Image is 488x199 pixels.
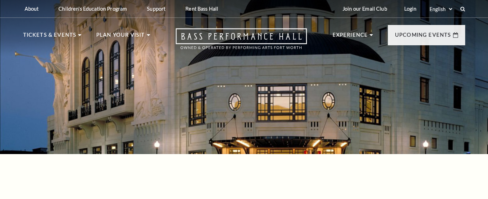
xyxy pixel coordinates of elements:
p: Support [147,6,165,12]
p: About [25,6,39,12]
p: Upcoming Events [395,31,451,44]
p: Tickets & Events [23,31,77,44]
select: Select: [428,6,453,12]
p: Experience [333,31,368,44]
p: Children's Education Program [58,6,127,12]
p: Plan Your Visit [96,31,145,44]
p: Rent Bass Hall [185,6,218,12]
